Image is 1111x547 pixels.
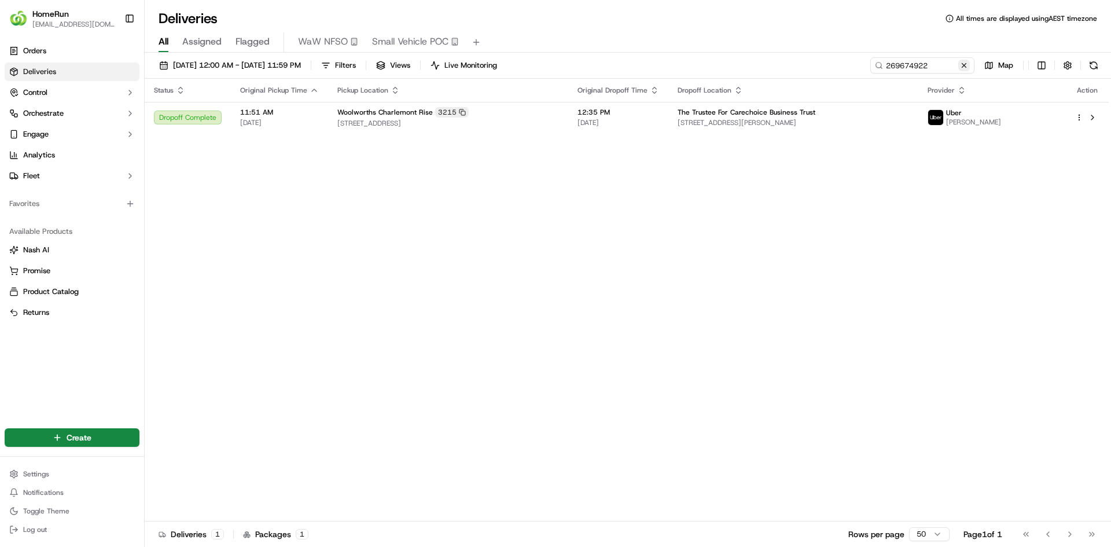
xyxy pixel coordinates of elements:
button: Engage [5,125,139,144]
span: All [159,35,168,49]
button: [DATE] 12:00 AM - [DATE] 11:59 PM [154,57,306,74]
span: Live Monitoring [444,60,497,71]
button: Views [371,57,415,74]
div: 1 [211,529,224,539]
button: Product Catalog [5,282,139,301]
p: Welcome 👋 [12,46,211,65]
a: 💻API Documentation [93,163,190,184]
span: [STREET_ADDRESS] [337,119,559,128]
span: Filters [335,60,356,71]
span: Views [390,60,410,71]
span: [STREET_ADDRESS][PERSON_NAME] [678,118,909,127]
div: Packages [243,528,308,540]
span: Dropoff Location [678,86,731,95]
a: Returns [9,307,135,318]
span: Engage [23,129,49,139]
div: Page 1 of 1 [963,528,1002,540]
span: [DATE] [240,118,319,127]
span: Fleet [23,171,40,181]
span: Deliveries [23,67,56,77]
span: Returns [23,307,49,318]
a: Powered byPylon [82,196,140,205]
img: HomeRun [9,9,28,28]
span: Assigned [182,35,222,49]
button: Control [5,83,139,102]
img: Nash [12,12,35,35]
button: Nash AI [5,241,139,259]
button: Refresh [1086,57,1102,74]
span: Pylon [115,196,140,205]
span: Analytics [23,150,55,160]
img: 1736555255976-a54dd68f-1ca7-489b-9aae-adbdc363a1c4 [12,111,32,131]
div: Action [1075,86,1099,95]
span: Status [154,86,174,95]
button: Returns [5,303,139,322]
button: HomeRunHomeRun[EMAIL_ADDRESS][DOMAIN_NAME] [5,5,120,32]
h1: Deliveries [159,9,218,28]
span: Product Catalog [23,287,79,297]
div: Favorites [5,194,139,213]
span: 11:51 AM [240,108,319,117]
span: Settings [23,469,49,479]
span: Log out [23,525,47,534]
span: Small Vehicle POC [372,35,448,49]
span: Orchestrate [23,108,64,119]
button: Filters [316,57,361,74]
a: Product Catalog [9,287,135,297]
span: Provider [928,86,955,95]
div: 3215 [435,107,469,118]
span: Orders [23,46,46,56]
span: Woolworths Charlemont Rise [337,108,433,117]
span: Promise [23,266,50,276]
button: Create [5,428,139,447]
button: Start new chat [197,114,211,128]
span: WaW NFSO [298,35,348,49]
span: [DATE] 12:00 AM - [DATE] 11:59 PM [173,60,301,71]
a: 📗Knowledge Base [7,163,93,184]
div: Deliveries [159,528,224,540]
span: Toggle Theme [23,506,69,516]
div: 1 [296,529,308,539]
button: Notifications [5,484,139,501]
button: Map [979,57,1018,74]
span: 12:35 PM [577,108,659,117]
img: uber-new-logo.jpeg [928,110,943,125]
a: Analytics [5,146,139,164]
a: Deliveries [5,63,139,81]
span: Original Dropoff Time [577,86,648,95]
span: Knowledge Base [23,168,89,179]
button: Settings [5,466,139,482]
div: We're available if you need us! [39,122,146,131]
div: Available Products [5,222,139,241]
span: Create [67,432,91,443]
span: Uber [946,108,962,118]
span: [DATE] [577,118,659,127]
span: Map [998,60,1013,71]
span: The Trustee For Carechoice Business Trust [678,108,815,117]
span: Pickup Location [337,86,388,95]
button: Live Monitoring [425,57,502,74]
span: Notifications [23,488,64,497]
input: Type to search [870,57,974,74]
span: [PERSON_NAME] [946,118,1001,127]
div: Start new chat [39,111,190,122]
a: Promise [9,266,135,276]
input: Got a question? Start typing here... [30,75,208,87]
div: 📗 [12,169,21,178]
span: Control [23,87,47,98]
span: Flagged [236,35,270,49]
button: Promise [5,262,139,280]
button: Log out [5,522,139,538]
button: HomeRun [32,8,69,20]
span: Original Pickup Time [240,86,307,95]
span: All times are displayed using AEST timezone [956,14,1097,23]
p: Rows per page [848,528,904,540]
span: API Documentation [109,168,186,179]
button: Toggle Theme [5,503,139,519]
button: Fleet [5,167,139,185]
div: 💻 [98,169,107,178]
button: [EMAIL_ADDRESS][DOMAIN_NAME] [32,20,115,29]
button: Orchestrate [5,104,139,123]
